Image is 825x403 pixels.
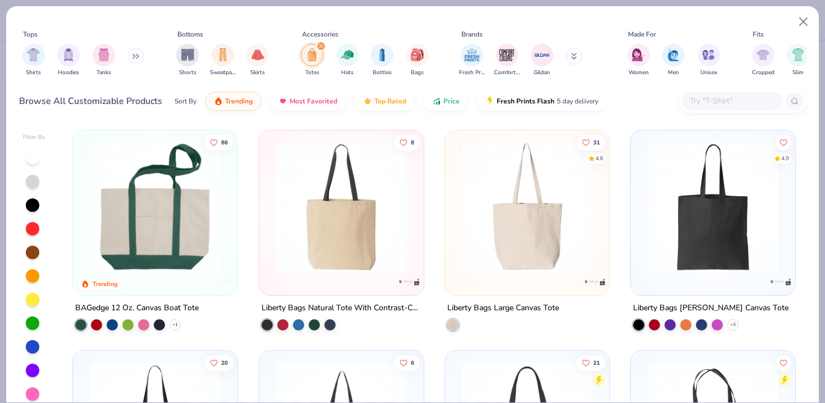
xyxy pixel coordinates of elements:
span: Shirts [26,69,41,77]
button: Like [204,355,233,371]
img: Unisex Image [702,48,715,61]
span: Bottles [373,69,392,77]
img: TopRated.gif [363,97,372,106]
div: filter for Unisex [698,44,720,77]
div: Brands [461,29,483,39]
img: 18a346f4-066a-4ba1-bd8c-7160f2b46754 [456,142,598,273]
span: Men [668,69,679,77]
button: Like [576,134,606,150]
img: Totes Image [306,48,318,61]
span: Hoodies [58,69,79,77]
span: Shorts [179,69,196,77]
div: filter for Bags [406,44,429,77]
img: Shirts Image [27,48,40,61]
button: filter button [459,44,485,77]
img: Liberty Bags logo [769,271,792,293]
div: filter for Shorts [176,44,199,77]
button: Fresh Prints Flash5 day delivery [477,92,607,111]
div: filter for Skirts [246,44,269,77]
span: Unisex [700,69,717,77]
button: filter button [93,44,115,77]
img: Sweatpants Image [217,48,229,61]
button: filter button [210,44,236,77]
span: Tanks [97,69,111,77]
img: Liberty Bags logo [398,271,420,293]
div: Liberty Bags Large Canvas Tote [447,301,559,315]
span: 20 [221,360,228,366]
button: Like [776,134,791,150]
div: filter for Comfort Colors [494,44,520,77]
span: 5 day delivery [557,95,598,108]
img: Cropped Image [757,48,769,61]
button: filter button [57,44,80,77]
span: 86 [221,139,228,145]
img: Liberty Bags logo [584,271,606,293]
button: filter button [246,44,269,77]
span: Sweatpants [210,69,236,77]
img: Gildan Image [534,47,551,64]
span: Totes [305,69,319,77]
img: Bags Image [411,48,423,61]
span: Slim [792,69,804,77]
button: Close [793,11,814,33]
div: filter for Gildan [531,44,553,77]
div: filter for Shirts [22,44,45,77]
button: filter button [301,44,323,77]
img: trending.gif [214,97,223,106]
img: Shorts Image [181,48,194,61]
img: a2ea6b25-7160-44a7-ae64-d91a602c5e84 [598,142,740,273]
span: Women [629,69,649,77]
span: Skirts [250,69,265,77]
div: filter for Men [662,44,685,77]
span: Fresh Prints Flash [497,97,554,106]
img: 027d1bb0-b864-4343-8a2e-66e43c382ce3 [642,142,784,273]
span: Gildan [534,69,550,77]
div: 4.9 [781,154,789,162]
span: Fresh Prints [459,69,485,77]
div: Filter By [23,133,45,142]
img: Slim Image [792,48,804,61]
img: Comfort Colors Image [498,47,515,64]
button: filter button [627,44,650,77]
div: Made For [628,29,656,39]
button: Like [776,355,791,371]
img: Tanks Image [98,48,110,61]
div: filter for Hoodies [57,44,80,77]
span: Bags [411,69,424,77]
div: filter for Fresh Prints [459,44,485,77]
button: filter button [371,44,393,77]
span: + 3 [730,322,736,328]
button: filter button [176,44,199,77]
span: + 1 [172,322,178,328]
div: filter for Women [627,44,650,77]
img: Hats Image [341,48,354,61]
img: BAGedge logo [212,271,235,293]
span: Comfort Colors [494,69,520,77]
span: 21 [593,360,600,366]
span: 31 [593,139,600,145]
img: 4eef1cd2-1b12-4e58-ab3b-8be782f5c6af [271,142,412,273]
button: Like [576,355,606,371]
img: Women Image [632,48,645,61]
img: 0486bd9f-63a6-4ed9-b254-6ac5fae3ddb5 [84,142,226,273]
div: Browse All Customizable Products [19,94,162,108]
div: Tops [23,29,38,39]
span: Price [443,97,460,106]
button: filter button [406,44,429,77]
button: Most Favorited [270,92,346,111]
button: Like [393,134,419,150]
button: filter button [531,44,553,77]
img: most_fav.gif [278,97,287,106]
span: 6 [410,360,414,366]
button: Like [204,134,233,150]
img: 8193e5a5-5130-4aaa-b65c-fb1d547a6a5f [412,142,554,273]
span: Trending [225,97,253,106]
img: Skirts Image [251,48,264,61]
img: flash.gif [485,97,494,106]
button: Like [393,355,419,371]
span: Cropped [752,69,774,77]
div: Fits [753,29,764,39]
img: Fresh Prints Image [464,47,480,64]
div: BAGedge 12 Oz. Canvas Boat Tote [75,301,199,315]
button: filter button [662,44,685,77]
